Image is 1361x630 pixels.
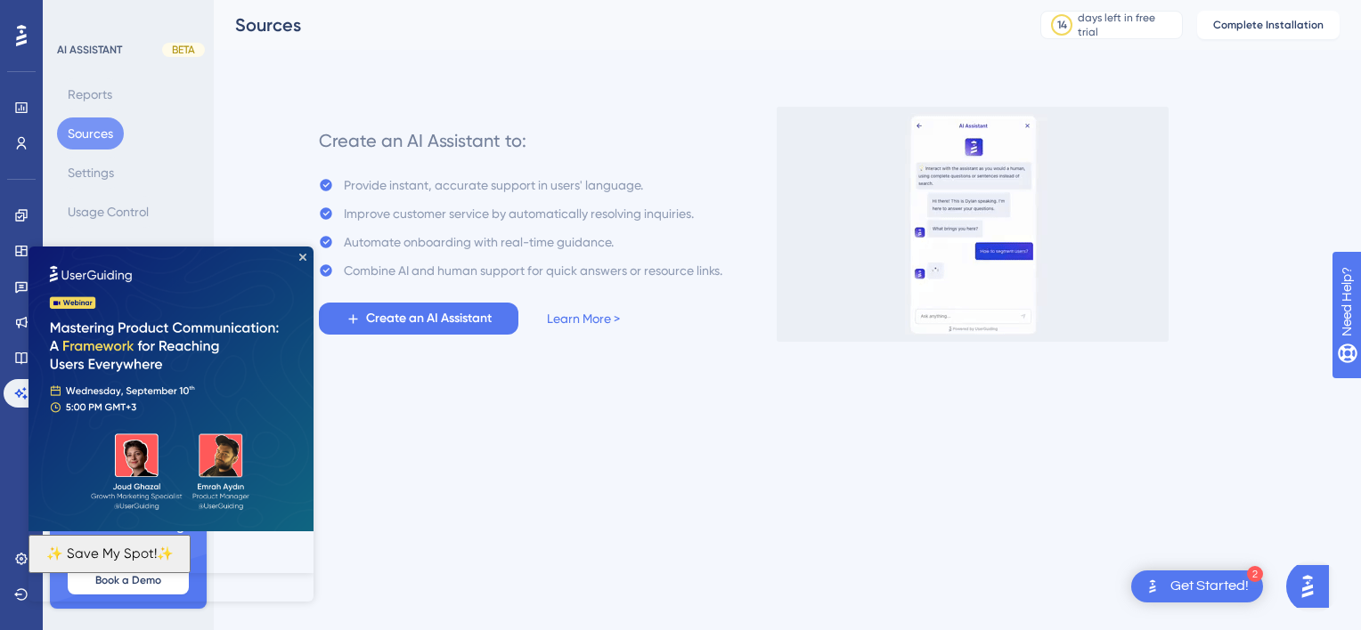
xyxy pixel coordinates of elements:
[1247,566,1263,582] div: 2
[1057,18,1067,32] div: 14
[776,106,1169,343] img: 536038c8a6906fa413afa21d633a6c1c.gif
[319,128,526,153] div: Create an AI Assistant to:
[1142,576,1163,597] img: launcher-image-alternative-text
[344,260,722,281] div: Combine AI and human support for quick answers or resource links.
[162,43,205,57] div: BETA
[366,308,492,329] span: Create an AI Assistant
[57,157,125,189] button: Settings
[1197,11,1340,39] button: Complete Installation
[57,117,124,149] button: Sources
[344,174,643,196] div: Provide instant, accurate support in users' language.
[235,12,996,37] div: Sources
[271,7,278,14] div: Close Preview
[1213,18,1324,32] span: Complete Installation
[1078,11,1177,39] div: days left in free trial
[1286,560,1340,613] iframe: UserGuiding AI Assistant Launcher
[344,203,694,224] div: Improve customer service by automatically resolving inquiries.
[42,4,111,26] span: Need Help?
[344,231,614,253] div: Automate onboarding with real-time guidance.
[57,196,159,228] button: Usage Control
[319,303,518,335] button: Create an AI Assistant
[547,308,620,329] a: Learn More >
[57,43,122,57] div: AI ASSISTANT
[1170,577,1249,596] div: Get Started!
[57,78,123,110] button: Reports
[1131,570,1263,602] div: Open Get Started! checklist, remaining modules: 2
